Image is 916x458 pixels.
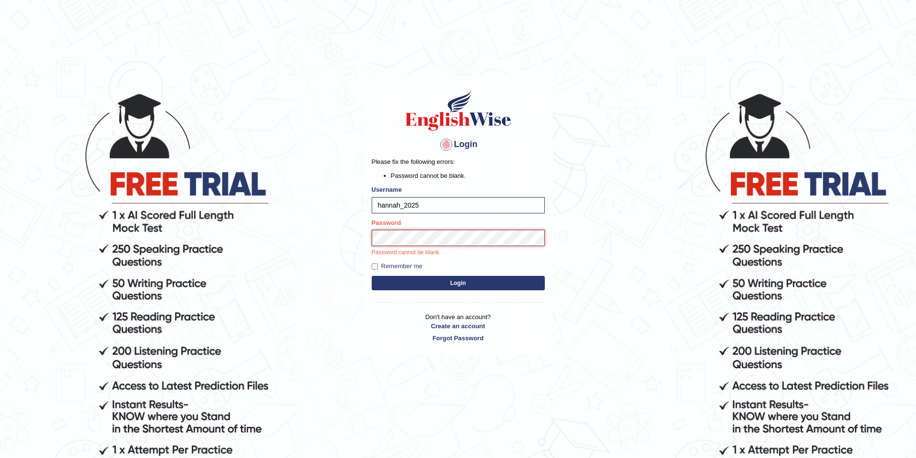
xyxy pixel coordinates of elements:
button: Login [372,276,545,290]
h4: Login [372,137,545,152]
li: Password cannot be blank. [391,171,545,180]
p: Please fix the following errors: [372,157,545,166]
p: Password cannot be blank. [372,248,545,257]
img: Logo of English Wise sign in for intelligent practice with AI [403,89,513,132]
a: Forgot Password [372,334,545,343]
label: Password [372,218,401,227]
p: Don't have an account? [372,312,545,342]
label: Username [372,185,402,194]
a: Create an account [372,322,545,331]
label: Remember me [372,261,423,271]
input: Remember me [372,263,378,270]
